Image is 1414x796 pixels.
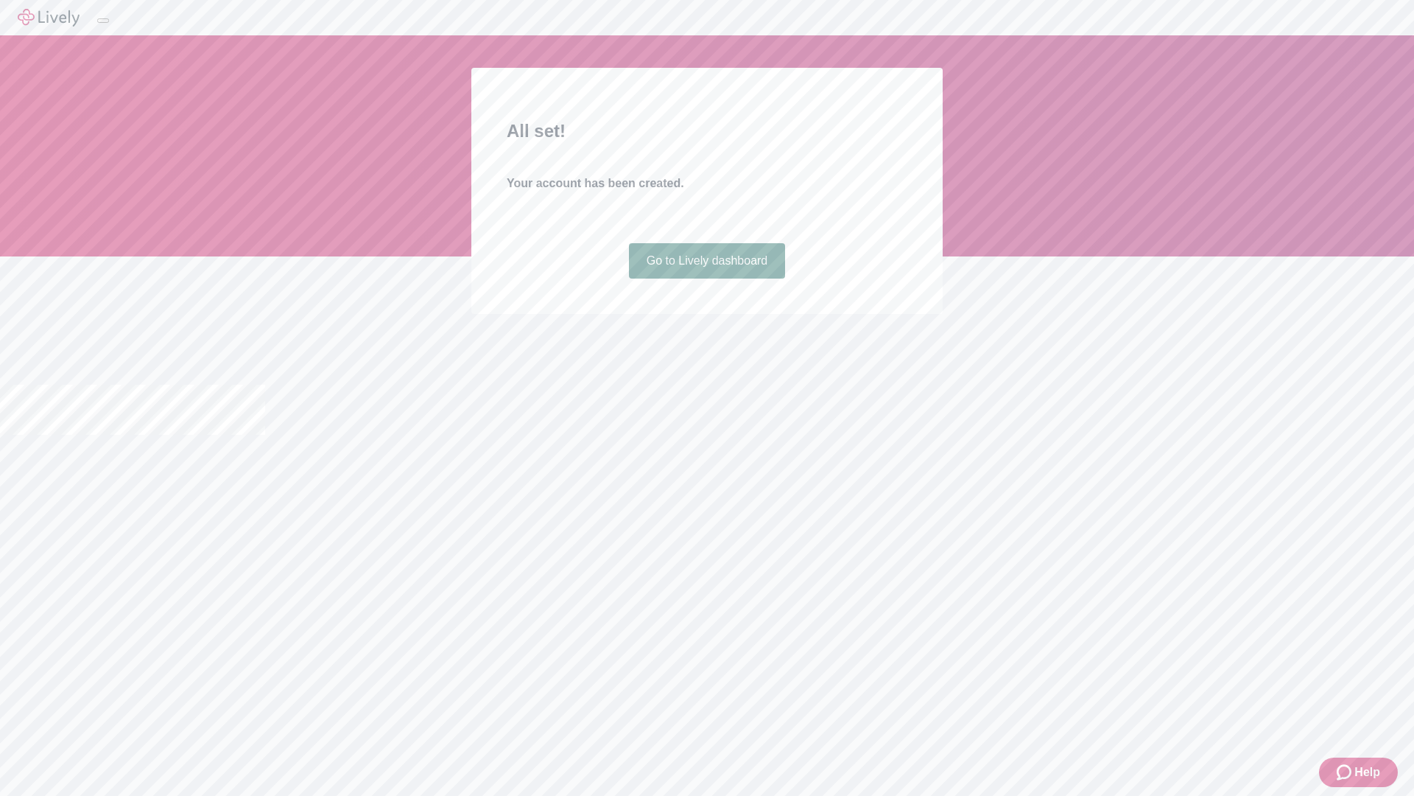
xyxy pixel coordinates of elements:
[629,243,786,279] a: Go to Lively dashboard
[97,18,109,23] button: Log out
[507,118,907,144] h2: All set!
[1354,764,1380,781] span: Help
[18,9,80,27] img: Lively
[507,175,907,192] h4: Your account has been created.
[1337,764,1354,781] svg: Zendesk support icon
[1319,758,1398,787] button: Zendesk support iconHelp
